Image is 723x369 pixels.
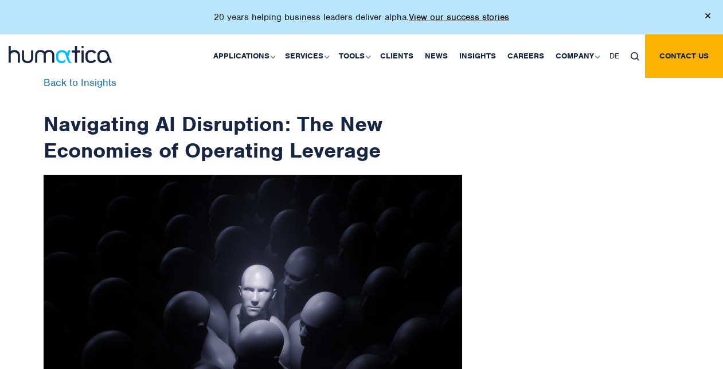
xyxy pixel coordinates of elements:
[9,46,112,63] img: logo
[374,34,419,78] a: Clients
[609,51,619,61] span: DE
[550,34,604,78] a: Company
[214,11,509,23] p: 20 years helping business leaders deliver alpha.
[604,34,625,78] a: DE
[409,11,509,23] a: View our success stories
[631,52,639,61] img: search_icon
[419,34,454,78] a: News
[208,34,279,78] a: Applications
[645,34,723,78] a: Contact us
[279,34,333,78] a: Services
[44,76,116,89] a: Back to Insights
[502,34,550,78] a: Careers
[44,78,462,163] h1: Navigating AI Disruption: The New Economies of Operating Leverage
[454,34,502,78] a: Insights
[333,34,374,78] a: Tools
